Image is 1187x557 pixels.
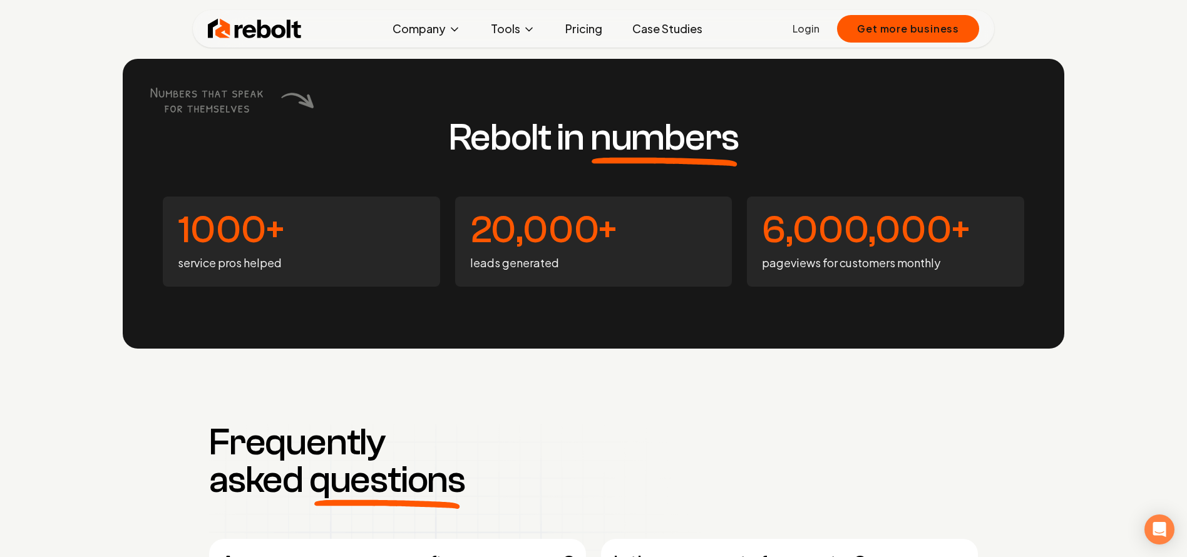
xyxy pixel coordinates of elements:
[209,424,480,499] h3: Frequently asked
[590,119,739,156] span: numbers
[449,119,739,156] h3: Rebolt in
[622,16,712,41] a: Case Studies
[762,254,1009,272] p: pageviews for customers monthly
[837,15,979,43] button: Get more business
[208,16,302,41] img: Rebolt Logo
[762,212,1009,249] h4: 6,000,000+
[793,21,820,36] a: Login
[383,16,471,41] button: Company
[555,16,612,41] a: Pricing
[178,212,425,249] h4: 1000+
[1144,514,1174,544] div: Open Intercom Messenger
[178,254,425,272] p: service pros helped
[481,16,545,41] button: Tools
[470,254,717,272] p: leads generated
[309,461,465,499] span: questions
[470,212,717,249] h4: 20,000+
